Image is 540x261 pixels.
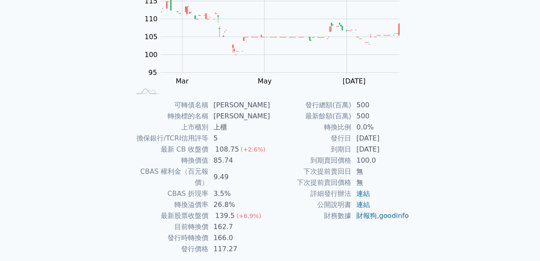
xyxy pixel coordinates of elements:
td: 財務數據 [270,210,351,221]
a: 連結 [356,201,370,209]
td: 5 [208,133,270,144]
td: 最新股票收盤價 [131,210,208,221]
td: CBAS 權利金（百元報價） [131,166,208,188]
td: 轉換標的名稱 [131,111,208,122]
div: 108.75 [213,144,241,155]
span: (+2.6%) [241,146,265,153]
td: 上市櫃別 [131,122,208,133]
td: 26.8% [208,199,270,210]
td: 轉換溢價率 [131,199,208,210]
td: 可轉債名稱 [131,100,208,111]
tspan: [DATE] [343,77,366,85]
td: 最新餘額(百萬) [270,111,351,122]
a: goodinfo [379,212,409,220]
td: , [351,210,409,221]
a: 連結 [356,189,370,198]
tspan: 105 [145,33,158,41]
td: 0.0% [351,122,409,133]
td: 下次提前賣回價格 [270,177,351,188]
td: 上櫃 [208,122,270,133]
td: 發行日 [270,133,351,144]
td: 3.5% [208,188,270,199]
tspan: Mar [176,77,189,85]
td: [DATE] [351,144,409,155]
tspan: May [258,77,272,85]
td: 轉換價值 [131,155,208,166]
span: (+6.9%) [236,212,261,219]
td: 到期賣回價格 [270,155,351,166]
a: 財報狗 [356,212,377,220]
td: 最新 CB 收盤價 [131,144,208,155]
td: [PERSON_NAME] [208,100,270,111]
td: 公開說明書 [270,199,351,210]
td: 85.74 [208,155,270,166]
td: 目前轉換價 [131,221,208,232]
td: 500 [351,100,409,111]
td: 無 [351,166,409,177]
td: 162.7 [208,221,270,232]
td: 117.27 [208,244,270,255]
td: 發行價格 [131,244,208,255]
td: 500 [351,111,409,122]
td: 詳細發行辦法 [270,188,351,199]
tspan: 100 [145,51,158,59]
td: 100.0 [351,155,409,166]
td: 發行時轉換價 [131,232,208,244]
tspan: 110 [145,15,158,23]
td: 9.49 [208,166,270,188]
tspan: 95 [148,69,157,77]
td: 到期日 [270,144,351,155]
td: 轉換比例 [270,122,351,133]
td: [PERSON_NAME] [208,111,270,122]
td: 發行總額(百萬) [270,100,351,111]
td: 擔保銀行/TCRI信用評等 [131,133,208,144]
td: 下次提前賣回日 [270,166,351,177]
div: 139.5 [213,210,236,221]
td: 166.0 [208,232,270,244]
td: 無 [351,177,409,188]
td: [DATE] [351,133,409,144]
td: CBAS 折現率 [131,188,208,199]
